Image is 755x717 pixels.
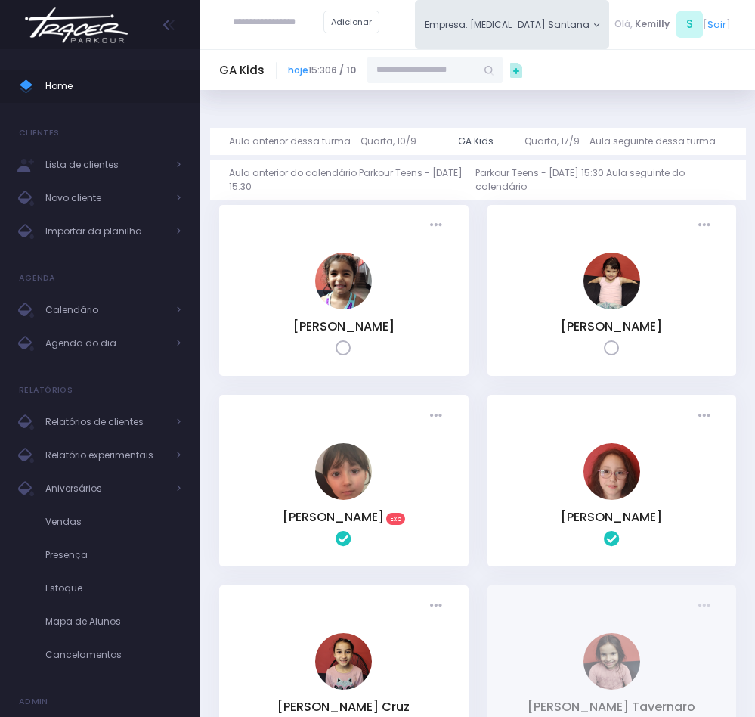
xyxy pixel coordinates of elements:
[583,253,640,309] img: Manuella Velloso Beio
[19,375,73,405] h4: Relatórios
[524,128,727,155] a: Quarta, 17/9 - Aula seguinte dessa turma
[45,222,166,241] span: Importar da planilha
[45,612,181,632] span: Mapa de Alunos
[277,698,410,715] a: [PERSON_NAME] Cruz
[331,64,356,76] strong: 6 / 10
[19,687,48,717] h4: Admin
[45,645,181,665] span: Cancelamentos
[583,443,640,500] img: Manuella Brandão oliveira
[293,318,395,335] a: [PERSON_NAME]
[45,479,166,498] span: Aniversários
[45,445,166,465] span: Relatório experimentais
[45,334,166,353] span: Agenda do dia
[583,680,640,693] a: Liz Stetz Tavernaro Torres
[283,508,384,526] a: [PERSON_NAME]
[635,17,670,31] span: Kemilly
[19,118,59,148] h4: Clientes
[45,76,181,96] span: Home
[561,508,662,526] a: [PERSON_NAME]
[45,188,166,208] span: Novo cliente
[45,512,181,532] span: Vendas
[458,135,494,148] div: GA Kids
[219,64,265,77] h5: GA Kids
[315,253,372,309] img: Chiara Marques Fantin
[707,17,726,32] a: Sair
[315,633,372,690] img: Niara Belisário Cruz
[676,11,703,38] span: S
[583,633,640,690] img: Liz Stetz Tavernaro Torres
[315,443,372,500] img: Manuela Lizieri
[19,263,56,293] h4: Agenda
[45,412,166,432] span: Relatórios de clientes
[614,17,633,31] span: Olá,
[288,64,308,76] a: hoje
[561,318,662,335] a: [PERSON_NAME]
[315,680,372,693] a: Niara Belisário Cruz
[45,579,181,598] span: Estoque
[45,545,181,565] span: Presença
[323,11,379,33] a: Adicionar
[45,155,166,175] span: Lista de clientes
[229,160,476,200] a: Aula anterior do calendário Parkour Teens - [DATE] 15:30
[315,300,372,312] a: Chiara Marques Fantin
[386,513,405,525] span: Exp
[583,300,640,312] a: Manuella Velloso Beio
[475,160,726,200] a: Parkour Teens - [DATE] 15:30 Aula seguinte do calendário
[609,9,736,40] div: [ ]
[288,64,356,77] span: 15:30
[583,490,640,503] a: Manuella Brandão oliveira
[45,300,166,320] span: Calendário
[229,128,428,155] a: Aula anterior dessa turma - Quarta, 10/9
[315,490,372,503] a: Manuela Lizieri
